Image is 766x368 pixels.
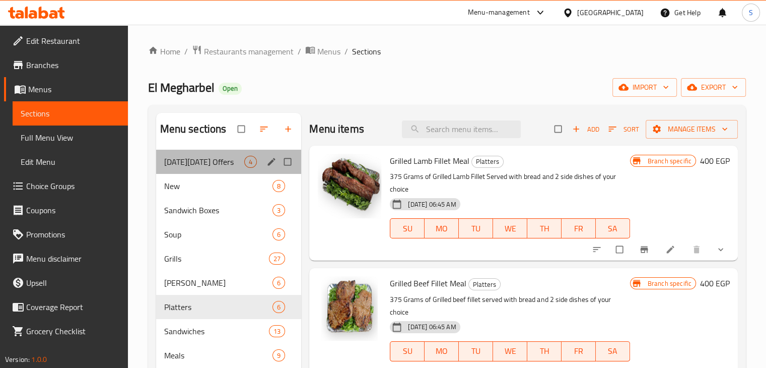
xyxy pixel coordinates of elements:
[272,277,285,289] div: items
[26,277,120,289] span: Upsell
[164,253,269,265] div: Grills
[26,301,120,313] span: Coverage Report
[425,218,459,238] button: MO
[610,240,631,259] span: Select to update
[272,204,285,216] div: items
[596,341,630,361] button: SA
[148,45,746,58] nav: breadcrumb
[390,153,469,168] span: Grilled Lamb Fillet Meal
[317,276,382,341] img: Grilled Beef Fillet Meal
[602,121,646,137] span: Sort items
[272,349,285,361] div: items
[600,344,626,358] span: SA
[305,45,340,58] a: Menus
[156,150,302,174] div: [DATE][DATE] Offers4edit
[497,344,523,358] span: WE
[164,277,273,289] div: RIZO
[468,278,501,290] div: Platters
[269,325,285,337] div: items
[269,327,285,336] span: 13
[402,120,521,138] input: search
[390,341,425,361] button: SU
[570,121,602,137] button: Add
[164,301,273,313] span: Platters
[148,76,215,99] span: El Megharbel
[156,343,302,367] div: Meals9
[272,301,285,313] div: items
[273,278,285,288] span: 6
[548,119,570,139] span: Select section
[269,253,285,265] div: items
[4,53,128,77] a: Branches
[156,198,302,222] div: Sandwich Boxes3
[164,325,269,337] span: Sandwiches
[13,126,128,150] a: Full Menu View
[21,156,120,168] span: Edit Menu
[156,295,302,319] div: Platters6
[527,341,562,361] button: TH
[164,277,273,289] span: [PERSON_NAME]
[273,302,285,312] span: 6
[471,156,504,168] div: Platters
[13,150,128,174] a: Edit Menu
[4,29,128,53] a: Edit Restaurant
[463,221,489,236] span: TU
[164,156,245,168] span: [DATE][DATE] Offers
[429,221,455,236] span: MO
[689,81,738,94] span: export
[570,121,602,137] span: Add item
[28,83,120,95] span: Menus
[531,344,558,358] span: TH
[164,349,273,361] span: Meals
[586,238,610,261] button: sort-choices
[164,204,273,216] span: Sandwich Boxes
[390,218,425,238] button: SU
[244,156,257,168] div: items
[156,174,302,198] div: New8
[26,35,120,47] span: Edit Restaurant
[4,295,128,319] a: Coverage Report
[562,341,596,361] button: FR
[273,206,285,215] span: 3
[317,45,340,57] span: Menus
[654,123,730,136] span: Manage items
[273,351,285,360] span: 9
[468,7,530,19] div: Menu-management
[527,218,562,238] button: TH
[21,107,120,119] span: Sections
[160,121,227,137] h2: Menu sections
[633,238,657,261] button: Branch-specific-item
[4,77,128,101] a: Menus
[493,341,527,361] button: WE
[156,222,302,247] div: Soup6
[404,200,460,209] span: [DATE] 06:45 AM
[685,238,710,261] button: delete
[425,341,459,361] button: MO
[164,180,273,192] span: New
[192,45,294,58] a: Restaurants management
[156,271,302,295] div: [PERSON_NAME]6
[26,204,120,216] span: Coupons
[352,45,381,57] span: Sections
[31,353,47,366] span: 1.0.0
[493,218,527,238] button: WE
[681,78,746,97] button: export
[4,222,128,247] a: Promotions
[700,154,730,168] h6: 400 EGP
[644,279,695,288] span: Branch specific
[21,132,120,144] span: Full Menu View
[164,228,273,240] span: Soup
[469,279,500,290] span: Platters
[245,157,256,167] span: 4
[665,244,677,255] a: Edit menu item
[459,341,493,361] button: TU
[156,319,302,343] div: Sandwiches13
[390,170,630,196] p: 375 Grams of Grilled Lamb Fillet Served with bread and 2 side dishes of your choice
[4,271,128,295] a: Upsell
[531,221,558,236] span: TH
[273,230,285,239] span: 6
[390,276,466,291] span: Grilled Beef Fillet Meal
[5,353,30,366] span: Version:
